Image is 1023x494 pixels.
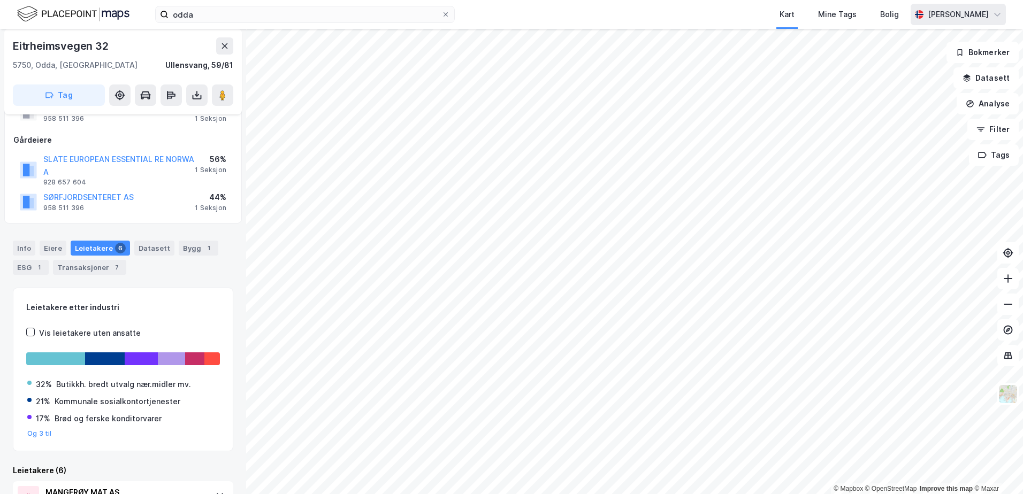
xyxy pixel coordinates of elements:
div: 21% [36,395,50,408]
a: Improve this map [920,485,973,492]
div: 958 511 396 [43,204,84,212]
div: Vis leietakere uten ansatte [39,327,141,339]
div: Gårdeiere [13,134,233,146]
div: 1 [34,262,44,273]
a: OpenStreetMap [865,485,917,492]
div: 1 Seksjon [195,114,226,123]
div: Brød og ferske konditorvarer [55,412,162,425]
div: 928 657 604 [43,178,86,187]
a: Mapbox [834,485,863,492]
button: Tag [13,84,105,106]
div: Bolig [880,8,899,21]
div: Mine Tags [818,8,857,21]
button: Bokmerker [946,42,1019,63]
div: 7 [111,262,122,273]
div: Eiere [40,241,66,256]
div: 32% [36,378,52,391]
div: 5750, Odda, [GEOGRAPHIC_DATA] [13,59,138,72]
div: 958 511 396 [43,114,84,123]
div: 1 Seksjon [195,166,226,174]
div: Leietakere (6) [13,464,233,477]
div: Datasett [134,241,174,256]
input: Søk på adresse, matrikkel, gårdeiere, leietakere eller personer [169,6,441,22]
button: Analyse [957,93,1019,114]
div: Leietakere etter industri [26,301,220,314]
div: 17% [36,412,50,425]
button: Filter [967,119,1019,140]
img: logo.f888ab2527a4732fd821a326f86c7f29.svg [17,5,129,24]
iframe: Chat Widget [969,443,1023,494]
div: Kart [780,8,795,21]
div: ESG [13,260,49,275]
div: Ullensvang, 59/81 [165,59,233,72]
div: 1 Seksjon [195,204,226,212]
div: 6 [115,243,126,253]
div: Leietakere [71,241,130,256]
img: Z [998,384,1018,404]
div: [PERSON_NAME] [928,8,989,21]
button: Tags [969,144,1019,166]
div: Transaksjoner [53,260,126,275]
div: Eitrheimsvegen 32 [13,37,111,55]
div: Kommunale sosialkontortjenester [55,395,180,408]
div: Kontrollprogram for chat [969,443,1023,494]
div: Bygg [179,241,218,256]
div: 44% [195,191,226,204]
div: Info [13,241,35,256]
div: Butikkh. bredt utvalg nær.midler mv. [56,378,191,391]
div: 1 [203,243,214,253]
div: 56% [195,153,226,166]
button: Og 3 til [27,429,52,438]
button: Datasett [953,67,1019,89]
